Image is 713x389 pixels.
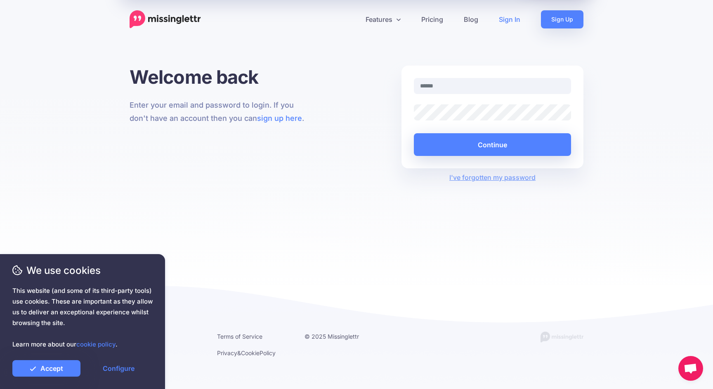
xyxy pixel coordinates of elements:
a: Cookie [241,349,260,356]
a: Features [355,10,411,28]
a: Pricing [411,10,453,28]
li: & Policy [217,348,292,358]
a: Blog [453,10,489,28]
a: sign up here [257,114,302,123]
p: Enter your email and password to login. If you don't have an account then you can . [130,99,312,125]
a: Privacy [217,349,237,356]
a: Sign In [489,10,531,28]
span: We use cookies [12,263,153,278]
span: This website (and some of its third-party tools) use cookies. These are important as they allow u... [12,285,153,350]
li: © 2025 Missinglettr [305,331,380,342]
button: Continue [414,133,571,156]
h1: Welcome back [130,66,312,88]
a: Sign Up [541,10,583,28]
a: Configure [85,360,153,377]
a: Accept [12,360,80,377]
a: Open chat [678,356,703,381]
a: cookie policy [76,340,116,348]
a: I've forgotten my password [449,173,536,182]
a: Terms of Service [217,333,262,340]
